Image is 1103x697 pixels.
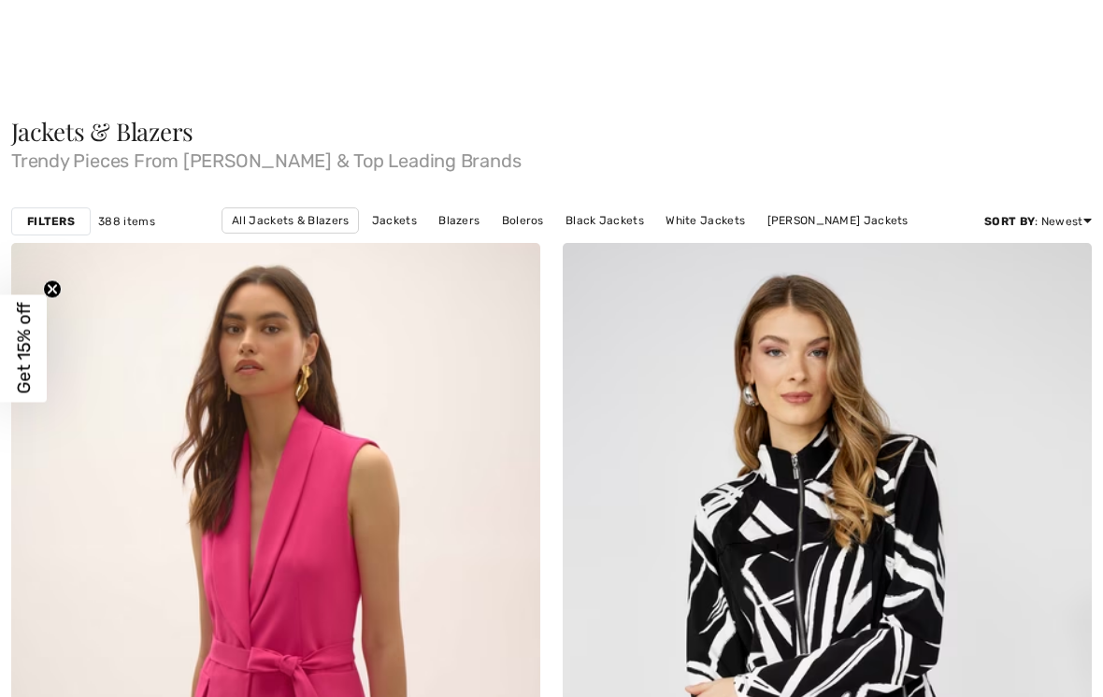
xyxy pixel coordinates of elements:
strong: Filters [27,213,75,230]
a: White Jackets [656,208,754,233]
button: Close teaser [43,280,62,299]
strong: Sort By [984,215,1035,228]
div: : Newest [984,213,1092,230]
span: Jackets & Blazers [11,115,193,148]
a: [PERSON_NAME] Jackets [758,208,918,233]
a: Blazers [429,208,489,233]
span: 388 items [98,213,155,230]
a: Black Jackets [556,208,653,233]
span: Get 15% off [13,303,35,394]
a: Jackets [363,208,426,233]
a: Boleros [493,208,553,233]
span: Trendy Pieces From [PERSON_NAME] & Top Leading Brands [11,144,1092,170]
a: Blue Jackets [581,234,673,258]
a: All Jackets & Blazers [222,207,359,234]
a: [PERSON_NAME] [466,234,579,258]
